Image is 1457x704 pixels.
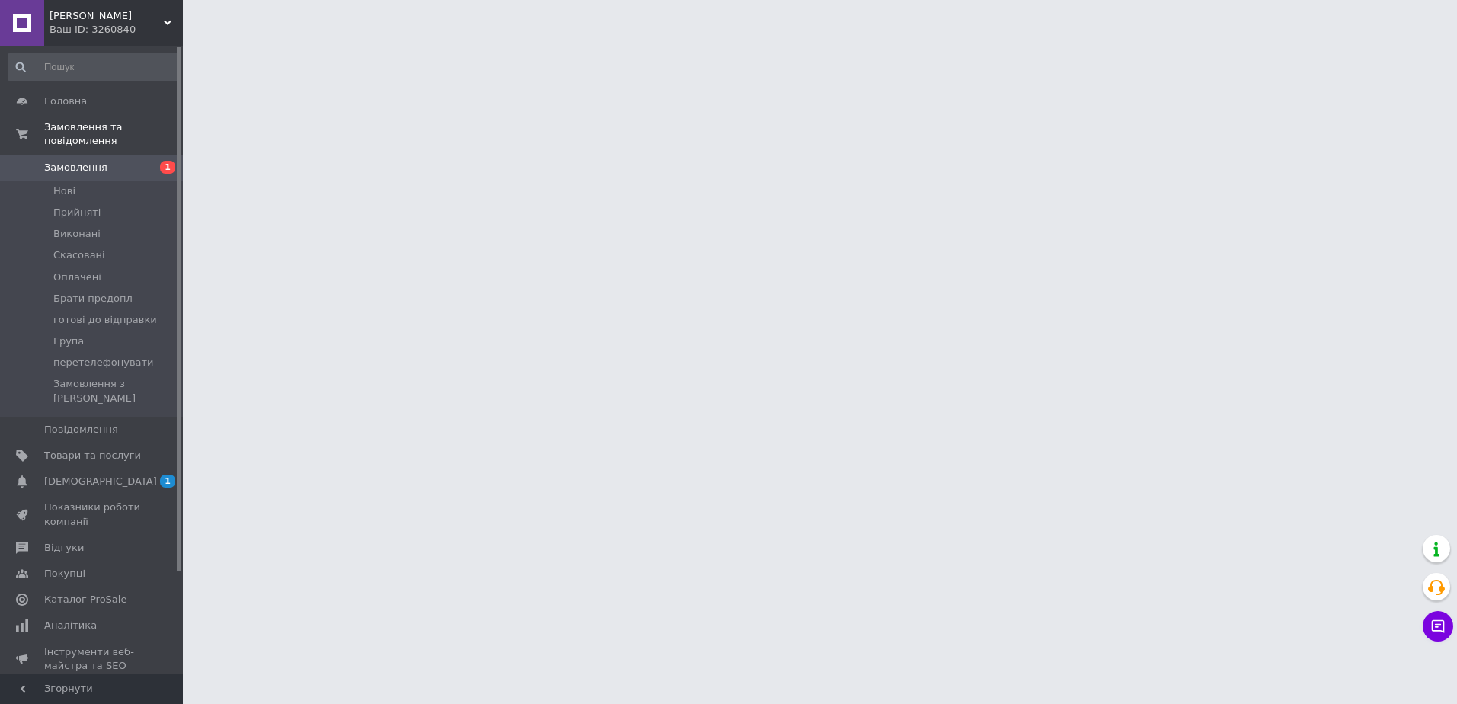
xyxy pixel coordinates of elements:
[160,161,175,174] span: 1
[44,94,87,108] span: Головна
[44,619,97,632] span: Аналітика
[53,377,178,405] span: Замовлення з [PERSON_NAME]
[50,9,164,23] span: Світ Приманки
[44,501,141,528] span: Показники роботи компанії
[1423,611,1453,642] button: Чат з покупцем
[44,475,157,488] span: [DEMOGRAPHIC_DATA]
[53,292,133,306] span: Брати предопл
[8,53,180,81] input: Пошук
[44,541,84,555] span: Відгуки
[44,423,118,437] span: Повідомлення
[44,161,107,174] span: Замовлення
[53,248,105,262] span: Скасовані
[53,227,101,241] span: Виконані
[53,270,101,284] span: Оплачені
[53,184,75,198] span: Нові
[53,356,154,370] span: перетелефонувати
[50,23,183,37] div: Ваш ID: 3260840
[53,334,84,348] span: Група
[44,120,183,148] span: Замовлення та повідомлення
[44,567,85,581] span: Покупці
[160,475,175,488] span: 1
[44,593,126,606] span: Каталог ProSale
[53,313,157,327] span: готові до відправки
[44,645,141,673] span: Інструменти веб-майстра та SEO
[44,449,141,462] span: Товари та послуги
[53,206,101,219] span: Прийняті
